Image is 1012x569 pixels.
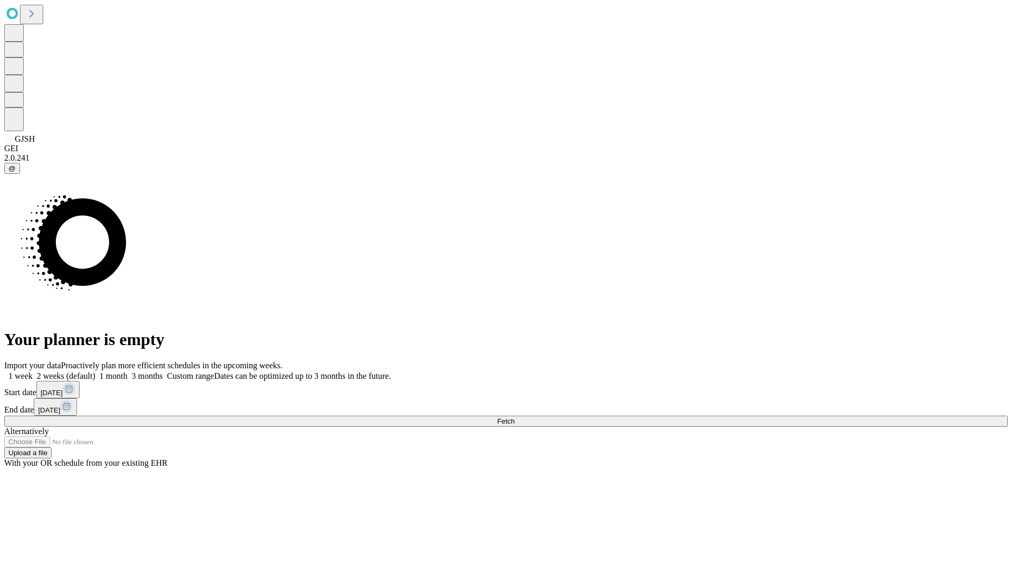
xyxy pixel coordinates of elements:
span: Custom range [167,371,214,380]
span: Proactively plan more efficient schedules in the upcoming weeks. [61,361,283,370]
div: End date [4,398,1008,416]
span: Import your data [4,361,61,370]
button: Fetch [4,416,1008,427]
button: Upload a file [4,447,52,458]
div: 2.0.241 [4,153,1008,163]
button: [DATE] [36,381,80,398]
span: Fetch [497,417,514,425]
span: [DATE] [41,389,63,397]
span: 1 week [8,371,33,380]
span: @ [8,164,16,172]
span: 3 months [132,371,163,380]
h1: Your planner is empty [4,330,1008,349]
span: Alternatively [4,427,48,436]
span: GJSH [15,134,35,143]
span: 1 month [100,371,128,380]
button: @ [4,163,20,174]
div: Start date [4,381,1008,398]
span: Dates can be optimized up to 3 months in the future. [214,371,391,380]
button: [DATE] [34,398,77,416]
span: 2 weeks (default) [37,371,95,380]
span: With your OR schedule from your existing EHR [4,458,168,467]
span: [DATE] [38,406,60,414]
div: GEI [4,144,1008,153]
